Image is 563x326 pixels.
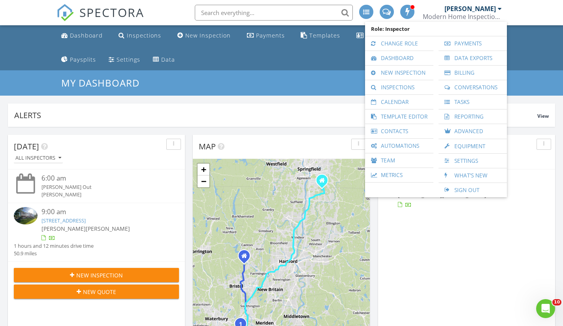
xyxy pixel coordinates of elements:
a: Automations [369,139,429,153]
a: Zoom out [198,175,209,187]
a: Contacts [353,28,395,43]
div: 59 Nelson Dr, Burlington CT 06013 [244,256,249,260]
span: 10 [552,299,561,305]
span: New Inspection [76,271,123,279]
a: Data Exports [442,51,503,65]
a: Reporting [442,109,503,124]
a: Dashboard [369,51,429,65]
div: [PERSON_NAME] Out [41,183,166,191]
span: New Quote [83,288,116,296]
button: New Inspection [14,268,179,282]
a: Templates [298,28,343,43]
a: Zoom in [198,164,209,175]
a: New Inspection [369,66,429,80]
span: Map [199,141,216,152]
a: Billing [442,66,503,80]
a: My Dashboard [61,76,146,89]
a: 9:00 am [STREET_ADDRESS] [PERSON_NAME][PERSON_NAME] 1 hours and 12 minutes drive time 50.9 miles [14,207,179,258]
input: Search everything... [195,5,353,21]
a: Settings [105,53,143,67]
a: Template Editor [369,109,429,124]
div: Inspections [127,32,161,39]
a: Tasks [442,95,503,109]
a: Equipment [442,139,503,153]
a: What's New [442,168,503,183]
div: 6:00 am [41,173,166,183]
a: New Inspection [174,28,234,43]
a: Conversations [442,80,503,94]
a: Inspections [115,28,164,43]
div: Templates [309,32,340,39]
div: Data [161,56,175,63]
div: 50.9 miles [14,250,94,257]
a: Data [150,53,178,67]
div: [PERSON_NAME] [41,191,166,198]
div: All Inspectors [15,155,61,161]
div: Alerts [14,110,537,121]
a: Change Role [369,36,429,51]
a: Sign Out [442,183,503,197]
div: [PERSON_NAME] [444,5,496,13]
a: Calendar [369,95,429,109]
a: SPECTORA [56,11,144,27]
a: [STREET_ADDRESS] [41,217,86,224]
a: Paysplits [58,53,99,67]
a: Metrics [369,168,429,182]
span: SPECTORA [79,4,144,21]
a: Payments [244,28,288,43]
span: [DATE] [14,141,39,152]
button: New Quote [14,285,179,299]
div: 70 Spruceland Rd, Enfield CT 06082 [322,180,327,185]
div: Payments [256,32,285,39]
iframe: Intercom live chat [536,299,555,318]
div: Paysplits [70,56,96,63]
img: The Best Home Inspection Software - Spectora [56,4,74,21]
a: Settings [442,154,503,168]
a: Inspections [369,80,429,94]
div: Settings [117,56,140,63]
div: Dashboard [70,32,103,39]
span: Role: Inspector [369,22,503,36]
a: Dashboard [58,28,106,43]
span: View [537,113,549,119]
div: 1 hours and 12 minutes drive time [14,242,94,250]
span: [PERSON_NAME] [86,225,130,232]
span: [PERSON_NAME] [41,225,86,232]
a: Advanced [442,124,503,139]
a: Contacts [369,124,429,138]
a: Payments [442,36,503,51]
div: New Inspection [185,32,231,39]
img: 9364899%2Fcover_photos%2FI5tmELEt4aultibF8ViY%2Fsmall.jpg [14,207,38,225]
a: Team [369,153,429,168]
div: Modern Home Inspections [423,13,502,21]
button: All Inspectors [14,153,63,164]
div: 9:00 am [41,207,166,217]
